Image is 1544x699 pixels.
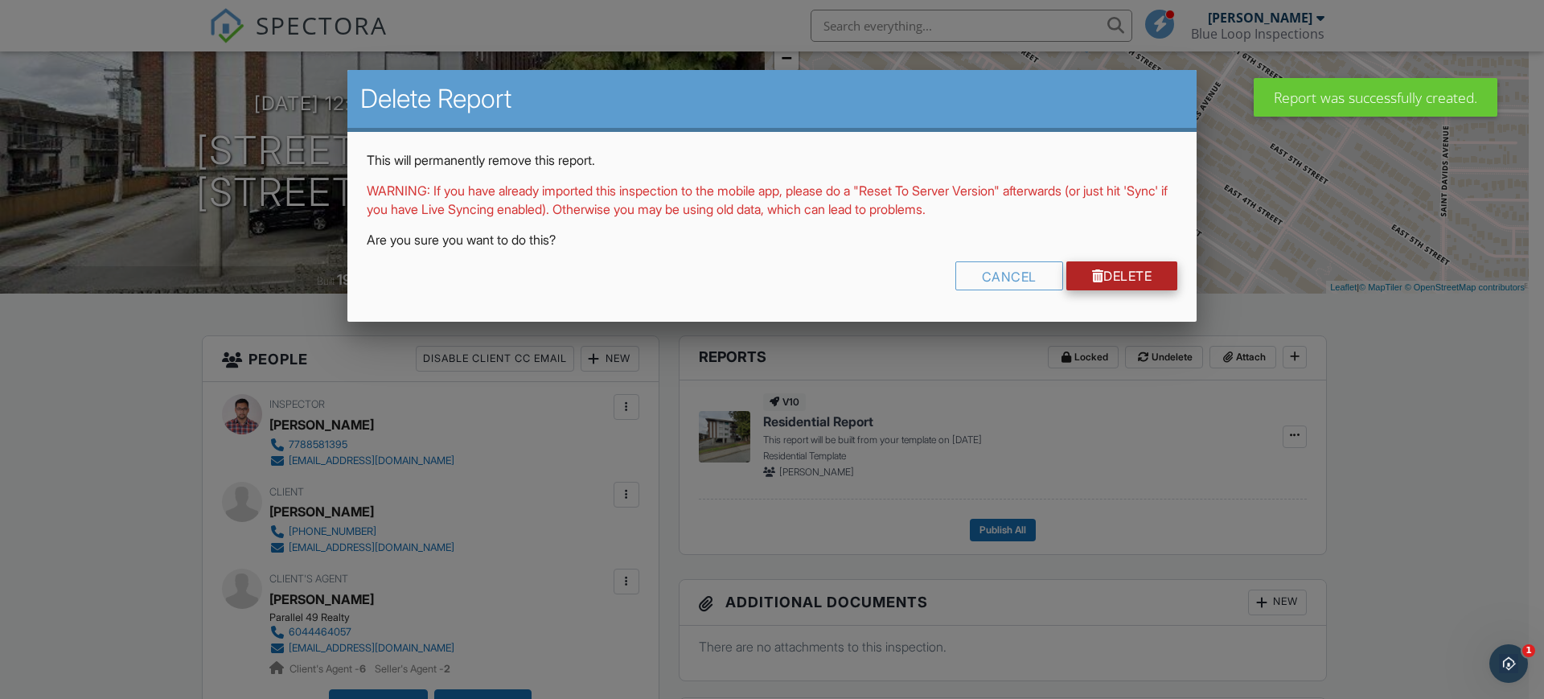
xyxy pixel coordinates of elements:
[1522,644,1535,657] span: 1
[955,261,1063,290] div: Cancel
[1489,644,1528,683] iframe: Intercom live chat
[360,83,1184,115] h2: Delete Report
[367,231,1177,249] p: Are you sure you want to do this?
[367,182,1177,218] p: WARNING: If you have already imported this inspection to the mobile app, please do a "Reset To Se...
[1254,78,1497,117] div: Report was successfully created.
[367,151,1177,169] p: This will permanently remove this report.
[1066,261,1178,290] a: Delete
